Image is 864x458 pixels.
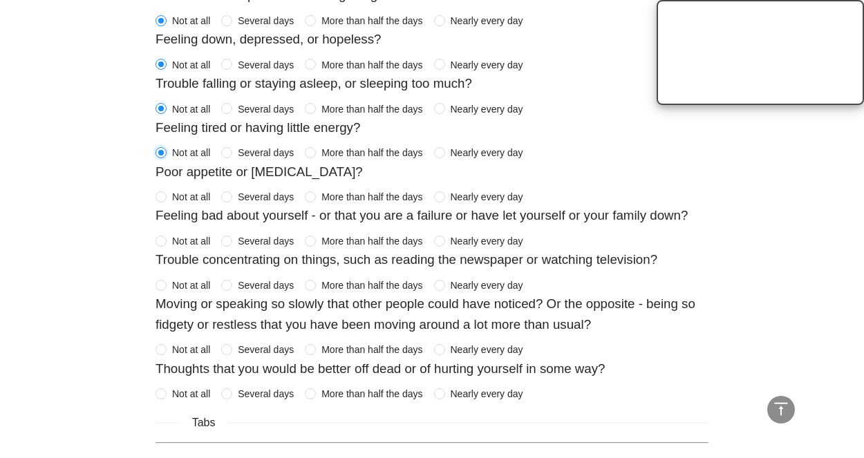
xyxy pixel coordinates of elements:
span: Not at all [167,278,216,293]
span: More than half the days [316,13,428,28]
span: Not at all [167,102,216,117]
span: Nearly every day [445,386,529,401]
span: Not at all [167,13,216,28]
h3: Feeling down, depressed, or hopeless? [156,29,708,49]
h3: Trouble falling or staying asleep, or sleeping too much? [156,73,708,93]
span: Several days [232,386,299,401]
span: Several days [232,233,299,249]
span: More than half the days [316,233,428,249]
span: Not at all [167,145,216,160]
span: Nearly every day [445,57,529,73]
span: Nearly every day [445,233,529,249]
span: Several days [232,13,299,28]
h3: Trouble concentrating on things, such as reading the newspaper or watching television? [156,249,708,269]
span: Several days [232,342,299,357]
span: Nearly every day [445,13,529,28]
span: Nearly every day [445,102,529,117]
span: More than half the days [316,278,428,293]
span: Nearly every day [445,189,529,204]
span: Several days [232,278,299,293]
span: Several days [232,57,299,73]
span: Not at all [167,386,216,401]
h3: Moving or speaking so slowly that other people could have noticed? Or the opposite - being so fid... [156,294,708,334]
span: Nearly every day [445,342,529,357]
h3: Feeling tired or having little energy? [156,117,708,137]
span: Not at all [167,233,216,249]
span: Several days [232,189,299,204]
span: More than half the days [316,57,428,73]
span: vertical-align-top [773,401,789,417]
span: More than half the days [316,342,428,357]
h3: Thoughts that you would be better off dead or of hurting yourself in some way? [156,359,708,379]
span: Several days [232,102,299,117]
span: Not at all [167,189,216,204]
span: More than half the days [316,102,428,117]
span: More than half the days [316,386,428,401]
span: Nearly every day [445,278,529,293]
span: Several days [232,145,299,160]
h3: Poor appetite or [MEDICAL_DATA]? [156,162,708,182]
span: Nearly every day [445,145,529,160]
span: More than half the days [316,145,428,160]
span: Not at all [167,342,216,357]
h3: Feeling bad about yourself - or that you are a failure or have let yourself or your family down? [156,205,708,225]
span: Not at all [167,57,216,73]
span: More than half the days [316,189,428,204]
span: Tabs [181,414,227,431]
